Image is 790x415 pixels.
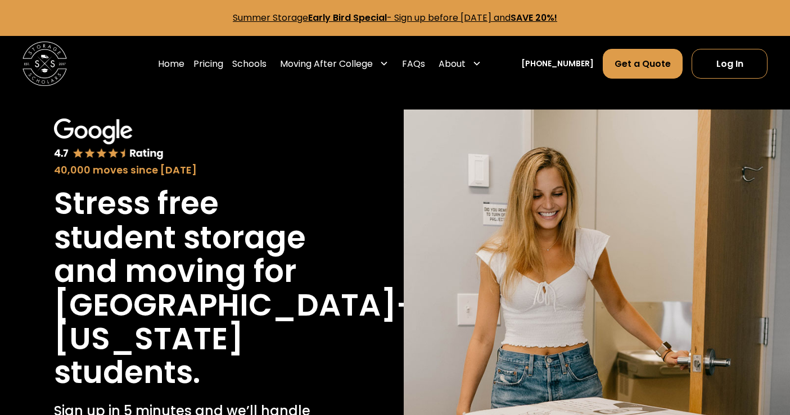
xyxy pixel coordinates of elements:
a: Log In [692,49,768,79]
a: Get a Quote [603,49,683,79]
h1: [GEOGRAPHIC_DATA]-[US_STATE] [54,288,414,355]
div: About [434,48,486,80]
img: Storage Scholars main logo [22,42,67,86]
div: 40,000 moves since [DATE] [54,163,332,178]
h1: students. [54,355,200,389]
strong: Early Bird Special [308,11,387,24]
h1: Stress free student storage and moving for [54,186,332,288]
a: home [22,42,67,86]
div: Moving After College [276,48,393,80]
a: [PHONE_NUMBER] [521,58,594,70]
a: Schools [232,48,267,80]
a: Pricing [193,48,223,80]
a: Summer StorageEarly Bird Special- Sign up before [DATE] andSAVE 20%! [233,11,557,24]
strong: SAVE 20%! [511,11,557,24]
img: Google 4.7 star rating [54,118,164,161]
div: About [439,57,466,71]
a: FAQs [402,48,425,80]
div: Moving After College [280,57,373,71]
a: Home [158,48,184,80]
